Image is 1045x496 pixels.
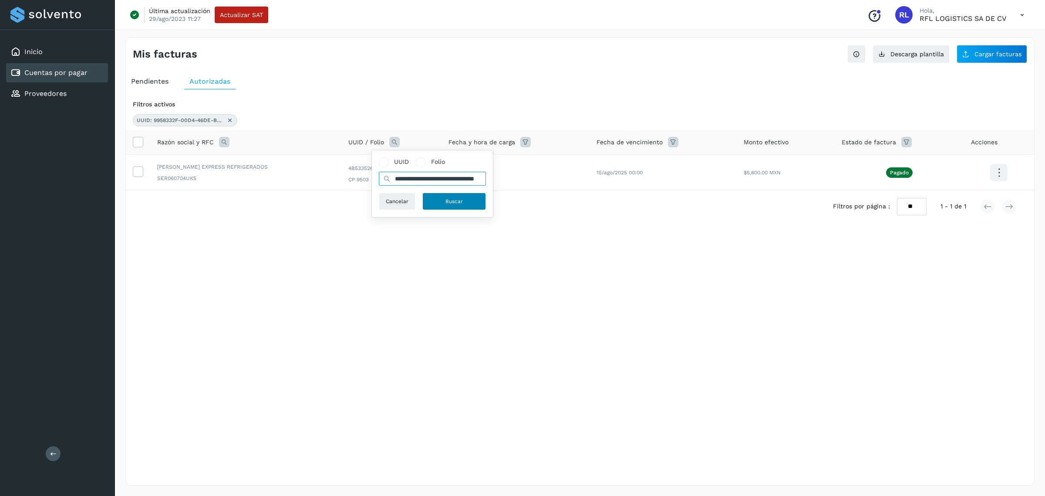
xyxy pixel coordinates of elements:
[6,84,108,103] div: Proveedores
[157,163,334,171] span: [PERSON_NAME] EXPRESS REFRIGERADOS
[6,42,108,61] div: Inicio
[348,162,435,172] span: 4B533526C7CD
[833,202,890,211] span: Filtros por página :
[348,176,435,183] span: CP 9503
[597,138,663,147] span: Fecha de vencimiento
[597,170,643,176] span: 15/ago/2025 00:00
[890,170,909,176] p: Pagado
[157,174,334,182] span: SER060704UK5
[149,15,201,23] p: 29/ago/2023 11:27
[940,202,966,211] span: 1 - 1 de 1
[189,77,230,85] span: Autorizadas
[133,48,197,61] h4: Mis facturas
[974,51,1021,57] span: Cargar facturas
[920,14,1006,23] p: RFL LOGISTICS SA DE CV
[971,138,998,147] span: Acciones
[890,51,944,57] span: Descarga plantilla
[131,77,169,85] span: Pendientes
[215,7,268,23] button: Actualizar SAT
[842,138,896,147] span: Estado de factura
[744,170,781,176] span: $5,600.00 MXN
[24,48,43,56] a: Inicio
[744,138,789,147] span: Monto efectivo
[920,7,1006,14] p: Hola,
[157,138,214,147] span: Razón social y RFC
[220,12,263,18] span: Actualizar SAT
[873,45,950,63] button: Descarga plantilla
[24,89,67,98] a: Proveedores
[137,116,224,124] span: UUID: 9958332F-00D4-46DE-B286-4B533526C7CD
[149,7,210,15] p: Última actualización
[133,100,1027,109] div: Filtros activos
[448,138,515,147] span: Fecha y hora de carga
[957,45,1027,63] button: Cargar facturas
[24,68,88,77] a: Cuentas por pagar
[6,63,108,82] div: Cuentas por pagar
[348,138,384,147] span: UUID / Folio
[133,114,237,126] div: UUID: 9958332F-00D4-46DE-B286-4B533526C7CD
